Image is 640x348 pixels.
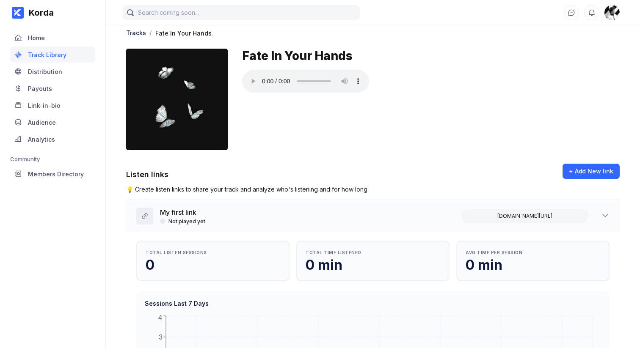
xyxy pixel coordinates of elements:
a: Link-in-bio [10,97,95,114]
div: Community [10,156,95,162]
a: Tracks [126,28,146,36]
a: Track Library [10,47,95,63]
div: Distribution [28,68,62,75]
button: [DOMAIN_NAME][URL] [461,209,588,223]
div: Link-in-bio [28,102,61,109]
div: 0 min [306,258,440,272]
a: Analytics [10,131,95,148]
div: Total Listen Sessions [146,250,280,255]
div: Home [28,34,45,41]
div: + Add New link [569,167,613,175]
div: / [149,29,152,37]
div: 0 min [466,258,600,272]
div: Fate In Your Hands [242,49,353,63]
div: Not played yet [168,218,205,225]
div: 0 [146,258,280,272]
div: Mali McCalla [604,5,620,20]
a: Audience [10,114,95,131]
div: Sessions Last 7 Days [145,300,601,307]
div: Listen links [126,170,168,179]
div: Payouts [28,85,52,92]
div: Members Directory [28,170,84,178]
div: Total Time Listened [306,250,440,255]
div: [DOMAIN_NAME][URL] [497,213,552,219]
div: Fate In Your Hands [155,30,212,37]
img: 160x160 [604,5,620,20]
input: Search coming soon... [123,5,360,20]
button: + Add New link [563,164,620,179]
div: 💡 Create listen links to share your track and analyze who's listening and for how long. [126,186,620,193]
div: My first link [160,208,205,218]
div: Avg Time Per Session [466,250,600,255]
tspan: 4 [158,313,163,322]
tspan: 3 [159,333,163,341]
div: Audience [28,119,56,126]
a: Members Directory [10,166,95,183]
div: Tracks [126,29,146,36]
a: Home [10,30,95,47]
div: Korda [24,8,54,18]
a: Payouts [10,80,95,97]
a: Distribution [10,63,95,80]
div: Track Library [28,51,66,58]
div: Analytics [28,136,55,143]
